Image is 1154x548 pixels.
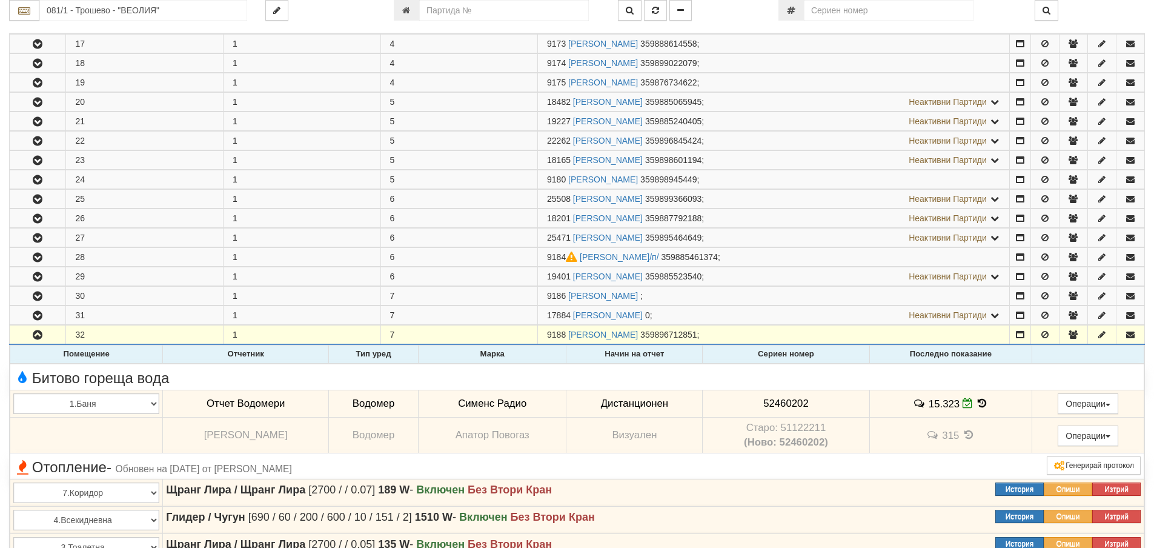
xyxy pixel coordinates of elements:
td: 1 [223,170,380,189]
span: Партида № [547,330,566,339]
td: ; [538,132,1010,150]
td: Сименс Радио [418,390,566,418]
span: История на показанията [962,429,975,441]
strong: 189 W [378,484,410,496]
span: Партида № [547,175,566,184]
span: 359888614558 [640,39,697,48]
a: [PERSON_NAME] [573,272,643,281]
th: Сериен номер [703,346,869,364]
span: Неактивни Партиди [909,272,987,281]
button: Изтрий [1092,483,1141,496]
td: 25 [66,190,224,209]
button: Опиши [1044,483,1092,496]
td: 20 [66,93,224,112]
span: [PERSON_NAME] [204,429,288,441]
td: 1 [223,73,380,92]
th: Помещение [10,346,163,364]
span: 4 [390,78,395,87]
a: [PERSON_NAME] [568,78,638,87]
td: ; [538,170,1010,189]
span: Обновен на [DATE] от [PERSON_NAME] [116,464,292,474]
td: 1 [223,112,380,131]
td: ; [538,248,1010,267]
span: 359899022079 [640,58,697,68]
span: Партида № [547,78,566,87]
span: Битово гореща вода [13,370,169,386]
a: [PERSON_NAME] [568,175,638,184]
span: Неактивни Партиди [909,194,987,204]
th: Марка [418,346,566,364]
td: 30 [66,287,224,306]
strong: Щранг Лира / Щранг Лира [166,484,305,496]
span: Партида № [547,116,571,126]
td: 29 [66,267,224,286]
td: ; [538,287,1010,306]
span: 6 [390,213,395,223]
td: 1 [223,287,380,306]
strong: Включен [416,484,465,496]
strong: Без Втори Кран [468,484,552,496]
td: ; [538,151,1010,170]
td: 1 [223,54,380,73]
span: Неактивни Партиди [909,136,987,145]
span: 359896845424 [645,136,701,145]
td: 1 [223,209,380,228]
span: 6 [390,252,395,262]
td: 1 [223,151,380,170]
th: Начин на отчет [566,346,703,364]
td: 1 [223,267,380,286]
td: 1 [223,326,380,345]
td: Водомер [329,390,419,418]
span: [2700 / / 0.07] [308,484,375,496]
th: Отчетник [163,346,329,364]
td: 1 [223,190,380,209]
button: История [995,483,1044,496]
td: ; [538,54,1010,73]
td: Визуален [566,418,703,453]
td: 27 [66,229,224,247]
td: ; [538,267,1010,286]
td: 1 [223,132,380,150]
span: 7 [390,330,395,339]
span: 6 [390,272,395,281]
td: Апатор Повогаз [418,418,566,453]
b: (Ново: 52460202) [744,436,828,448]
span: Неактивни Партиди [909,310,987,320]
span: Партида № [547,272,571,281]
span: Партида № [547,194,571,204]
span: 359899366093 [645,194,701,204]
strong: Включен [459,511,508,523]
a: [PERSON_NAME] [568,291,638,301]
span: Неактивни Партиди [909,97,987,107]
a: [PERSON_NAME] [573,194,643,204]
td: ; [538,209,1010,228]
th: Тип уред [329,346,419,364]
td: Устройство със сериен номер 51122211 беше подменено от устройство със сериен номер 52460202 [703,418,869,453]
td: ; [538,326,1010,345]
a: [PERSON_NAME] [573,97,643,107]
span: 359887792188 [645,213,701,223]
td: Дистанционен [566,390,703,418]
a: [PERSON_NAME] [573,136,643,145]
span: Отопление [13,459,292,475]
td: ; [538,73,1010,92]
span: 5 [390,97,395,107]
span: 359885065945 [645,97,701,107]
span: Партида № [547,213,571,223]
span: 359876734622 [640,78,697,87]
span: 359895464649 [645,233,701,242]
span: Партида № [547,155,571,165]
td: ; [538,306,1010,325]
td: 24 [66,170,224,189]
th: Последно показание [869,346,1032,364]
td: 23 [66,151,224,170]
td: 1 [223,306,380,325]
span: 7 [390,310,395,320]
a: [PERSON_NAME] [573,116,643,126]
span: 5 [390,116,395,126]
span: 359885461374 [661,252,717,262]
td: 1 [223,248,380,267]
span: 7 [390,291,395,301]
td: ; [538,112,1010,131]
span: 15.323 [929,398,960,409]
